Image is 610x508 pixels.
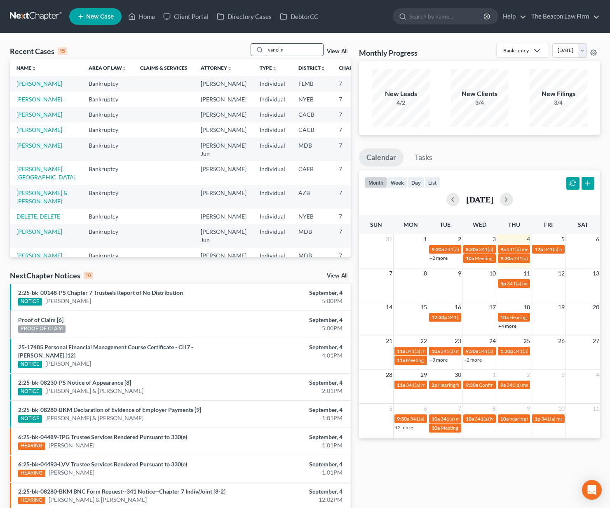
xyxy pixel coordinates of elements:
[58,47,67,55] div: 15
[432,416,440,422] span: 10a
[292,122,332,138] td: CACB
[535,416,540,422] span: 1p
[292,107,332,122] td: CACB
[292,248,332,271] td: MDB
[544,221,553,228] span: Fri
[365,177,387,188] button: month
[16,252,63,267] a: [PERSON_NAME], [PERSON_NAME]
[82,161,134,185] td: Bankruptcy
[18,497,45,504] div: HEARING
[432,314,447,320] span: 12:30p
[159,9,213,24] a: Client Portal
[595,234,600,244] span: 6
[16,228,62,235] a: [PERSON_NAME]
[194,209,253,224] td: [PERSON_NAME]
[395,424,413,430] a: +2 more
[49,496,147,504] a: [PERSON_NAME] & [PERSON_NAME]
[441,425,576,431] span: Meeting of Creditors for [PERSON_NAME] & [PERSON_NAME]
[527,9,600,24] a: The Beacon Law Firm
[479,246,558,252] span: 341(a) meeting for [PERSON_NAME]
[122,66,127,71] i: unfold_more
[332,224,373,248] td: 7
[240,351,343,360] div: 4:01PM
[16,126,62,133] a: [PERSON_NAME]
[514,348,594,354] span: 341(a) meeting for [PERSON_NAME]
[507,280,587,287] span: 341(a) meeting for [PERSON_NAME]
[397,416,409,422] span: 9:30a
[253,122,292,138] td: Individual
[240,297,343,305] div: 5:00PM
[18,470,45,477] div: HEARING
[240,343,343,351] div: September, 4
[466,246,478,252] span: 8:30a
[457,404,462,414] span: 7
[240,379,343,387] div: September, 4
[488,268,497,278] span: 10
[45,387,143,395] a: [PERSON_NAME] & [PERSON_NAME]
[370,221,382,228] span: Sun
[457,268,462,278] span: 9
[18,298,42,306] div: NOTICE
[18,289,183,296] a: 2:25-bk-00148-PS Chapter 7 Trustee's Report of No Distribution
[466,255,474,261] span: 10a
[499,9,526,24] a: Help
[16,165,75,181] a: [PERSON_NAME][GEOGRAPHIC_DATA]
[488,336,497,346] span: 24
[359,48,418,58] h3: Monthly Progress
[18,406,201,413] a: 2:25-bk-08280-BKM Declaration of Evidence of Employer Payments [9]
[82,122,134,138] td: Bankruptcy
[492,370,497,380] span: 1
[492,234,497,244] span: 3
[16,65,36,71] a: Nameunfold_more
[454,336,462,346] span: 23
[16,189,68,205] a: [PERSON_NAME] & [PERSON_NAME]
[201,65,232,71] a: Attorneyunfold_more
[18,379,131,386] a: 2:25-bk-08230-PS Notice of Appearance [8]
[82,138,134,161] td: Bankruptcy
[488,302,497,312] span: 17
[509,314,574,320] span: Hearing for [PERSON_NAME]
[332,122,373,138] td: 7
[240,496,343,504] div: 12:02PM
[240,468,343,477] div: 1:01PM
[194,161,253,185] td: [PERSON_NAME]
[420,370,428,380] span: 29
[429,357,448,363] a: +3 more
[385,370,393,380] span: 28
[503,47,529,54] div: Bankruptcy
[432,246,444,252] span: 9:30a
[18,325,66,333] div: PROOF OF CLAIM
[253,161,292,185] td: Individual
[18,415,42,423] div: NOTICE
[385,234,393,244] span: 31
[359,148,404,167] a: Calendar
[194,122,253,138] td: [PERSON_NAME]
[475,416,555,422] span: 341(a) Meeting for [PERSON_NAME]
[498,323,516,329] a: +4 more
[253,76,292,91] td: Individual
[240,324,343,332] div: 5:00PM
[557,336,565,346] span: 26
[404,221,418,228] span: Mon
[227,66,232,71] i: unfold_more
[253,92,292,107] td: Individual
[253,107,292,122] td: Individual
[466,348,478,354] span: 9:30a
[523,336,531,346] span: 25
[408,177,425,188] button: day
[500,255,513,261] span: 9:30a
[194,92,253,107] td: [PERSON_NAME]
[332,107,373,122] td: 7
[18,488,225,495] a: 2:25-bk-08280-BKM BNC Form Request--341 Notice--Chapter 7 Indiv/Joint [8-2]
[332,76,373,91] td: 7
[475,255,540,261] span: Meeting for [PERSON_NAME]
[292,161,332,185] td: CAEB
[582,480,602,500] div: Open Intercom Messenger
[500,382,506,388] span: 9a
[507,246,586,252] span: 341(a) meeting for [PERSON_NAME]
[500,348,513,354] span: 1:30p
[595,370,600,380] span: 4
[45,360,91,368] a: [PERSON_NAME]
[592,268,600,278] span: 13
[561,234,565,244] span: 5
